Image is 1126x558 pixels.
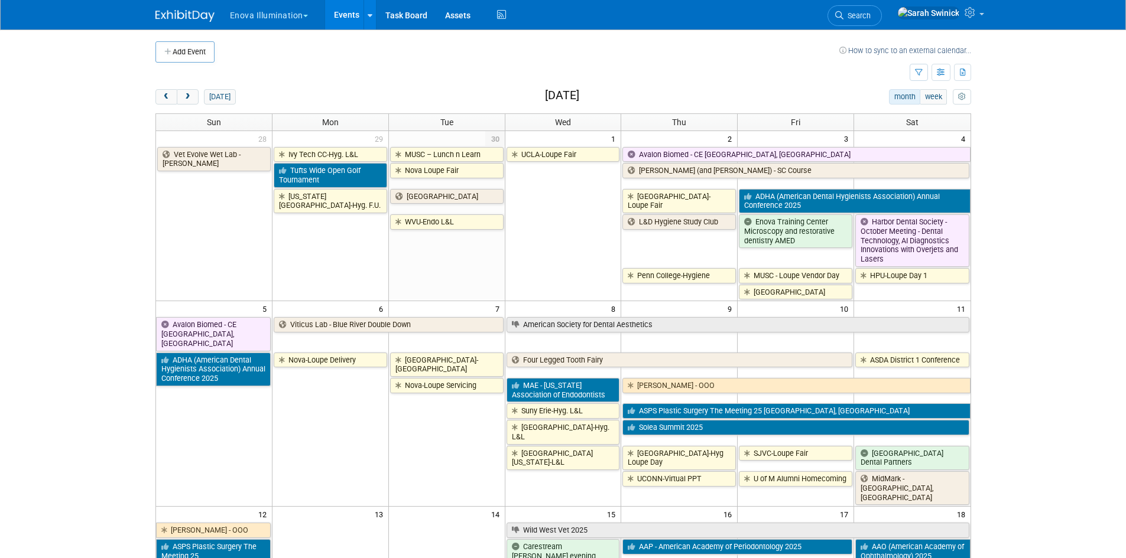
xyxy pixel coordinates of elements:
span: Sun [207,118,221,127]
span: 2 [726,131,737,146]
span: 28 [257,131,272,146]
a: [PERSON_NAME] - OOO [156,523,271,538]
a: UCONN-Virtual PPT [622,471,736,487]
span: 18 [956,507,971,521]
span: Thu [672,118,686,127]
span: 17 [839,507,854,521]
a: American Society for Dental Aesthetics [507,317,969,332]
span: 29 [374,131,388,146]
a: Ivy Tech CC-Hyg. L&L [274,147,387,162]
a: ADHA (American Dental Hygienists Association) Annual Conference 2025 [739,189,970,213]
span: 7 [494,301,505,316]
a: Enova Training Center Microscopy and restorative dentistry AMED [739,214,852,248]
a: WVU-Endo L&L [390,214,504,230]
span: 11 [956,301,971,316]
a: HPU-Loupe Day 1 [855,268,969,283]
a: [US_STATE][GEOGRAPHIC_DATA]-Hyg. F.U. [274,189,387,213]
button: next [177,89,199,105]
a: MidMark - [GEOGRAPHIC_DATA], [GEOGRAPHIC_DATA] [855,471,969,505]
h2: [DATE] [545,89,579,102]
button: [DATE] [204,89,235,105]
a: Solea Summit 2025 [622,420,969,435]
a: [PERSON_NAME] (and [PERSON_NAME]) - SC Course [622,163,969,178]
span: 5 [261,301,272,316]
a: Vet Evolve Wet Lab - [PERSON_NAME] [157,147,271,171]
span: Wed [555,118,571,127]
a: U of M Alumni Homecoming [739,471,852,487]
span: Mon [322,118,339,127]
a: [GEOGRAPHIC_DATA]-Hyg Loupe Day [622,446,736,470]
a: ASDA District 1 Conference [855,353,969,368]
span: 14 [490,507,505,521]
button: Add Event [155,41,215,63]
a: [GEOGRAPHIC_DATA] [390,189,504,204]
a: Search [828,5,882,26]
button: month [889,89,920,105]
a: Harbor Dental Society - October Meeting - Dental Technology, AI Diagnostics Innovations with Over... [855,214,969,267]
a: Nova-Loupe Delivery [274,353,387,368]
span: 30 [485,131,505,146]
a: Penn College-Hygiene [622,268,736,283]
a: [GEOGRAPHIC_DATA]-[GEOGRAPHIC_DATA] [390,353,504,377]
a: [GEOGRAPHIC_DATA]-Hyg. L&L [507,420,620,444]
i: Personalize Calendar [958,93,966,101]
span: 6 [378,301,388,316]
a: Tufts Wide Open Golf Tournament [274,163,387,187]
span: 8 [610,301,621,316]
a: ASPS Plastic Surgery The Meeting 25 [GEOGRAPHIC_DATA], [GEOGRAPHIC_DATA] [622,403,970,419]
a: Nova-Loupe Servicing [390,378,504,393]
a: Avalon Biomed - CE [GEOGRAPHIC_DATA], [GEOGRAPHIC_DATA] [156,317,271,351]
a: MUSC - Loupe Vendor Day [739,268,852,283]
span: 15 [606,507,621,521]
span: Search [843,11,871,20]
span: 4 [960,131,971,146]
a: UCLA-Loupe Fair [507,147,620,162]
span: 16 [722,507,737,521]
span: Sat [906,118,919,127]
a: Viticus Lab - Blue River Double Down [274,317,504,332]
a: AAP - American Academy of Periodontology 2025 [622,539,852,554]
span: 13 [374,507,388,521]
a: [GEOGRAPHIC_DATA][US_STATE]-L&L [507,446,620,470]
a: L&D Hygiene Study Club [622,214,736,230]
a: SJVC-Loupe Fair [739,446,852,461]
img: ExhibitDay [155,10,215,22]
a: ADHA (American Dental Hygienists Association) Annual Conference 2025 [156,353,271,386]
a: [GEOGRAPHIC_DATA]-Loupe Fair [622,189,736,213]
span: Tue [440,118,453,127]
button: myCustomButton [953,89,971,105]
span: 3 [843,131,854,146]
a: Wild West Vet 2025 [507,523,969,538]
a: [PERSON_NAME] - OOO [622,378,970,393]
a: How to sync to an external calendar... [839,46,971,55]
span: Fri [791,118,800,127]
a: Suny Erie-Hyg. L&L [507,403,620,419]
img: Sarah Swinick [897,6,960,19]
a: [GEOGRAPHIC_DATA] [739,285,852,300]
a: Nova Loupe Fair [390,163,504,178]
a: MUSC – Lunch n Learn [390,147,504,162]
span: 9 [726,301,737,316]
button: week [920,89,947,105]
a: MAE - [US_STATE] Association of Endodontists [507,378,620,402]
a: Four Legged Tooth Fairy [507,353,853,368]
span: 1 [610,131,621,146]
a: Avalon Biomed - CE [GEOGRAPHIC_DATA], [GEOGRAPHIC_DATA] [622,147,970,162]
span: 12 [257,507,272,521]
a: [GEOGRAPHIC_DATA] Dental Partners [855,446,969,470]
button: prev [155,89,177,105]
span: 10 [839,301,854,316]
